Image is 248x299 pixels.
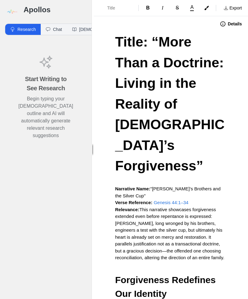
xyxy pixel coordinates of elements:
[115,207,139,212] strong: Relevance:
[162,5,163,10] span: I
[18,95,73,139] p: Begin typing your [DEMOGRAPHIC_DATA] outline and AI will automatically generate relevant research...
[96,2,136,13] button: Formatting Options
[20,74,72,93] h4: Start Writing to See Research
[115,207,224,260] span: This narrative showcases forgiveness extended even before repentance is expressed: [PERSON_NAME],...
[5,24,41,35] button: Research
[154,200,188,205] a: Genesis 44:1–34
[24,5,87,15] h3: Apollos
[141,3,155,13] button: Format Bold
[115,186,150,191] strong: Narrative Name:
[146,5,150,10] span: B
[156,3,169,13] button: Format Italics
[41,24,67,35] button: Chat
[115,186,222,198] span: "[PERSON_NAME]’s Brothers and the Silver Cup"
[107,5,129,11] span: Title
[216,19,246,29] button: Details
[5,5,19,19] img: logo
[115,34,228,174] span: Title: “More Than a Doctrine: Living in the Reality of [DEMOGRAPHIC_DATA]’s Forgiveness”
[67,24,132,35] button: [DEMOGRAPHIC_DATA]
[171,3,184,13] button: Format Strikethrough
[185,4,199,12] button: A
[220,3,246,13] button: Export
[115,275,218,299] span: Forgiveness Redefines Our Identity
[176,5,179,10] span: S
[190,5,194,10] span: A
[115,200,152,205] strong: Verse Reference:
